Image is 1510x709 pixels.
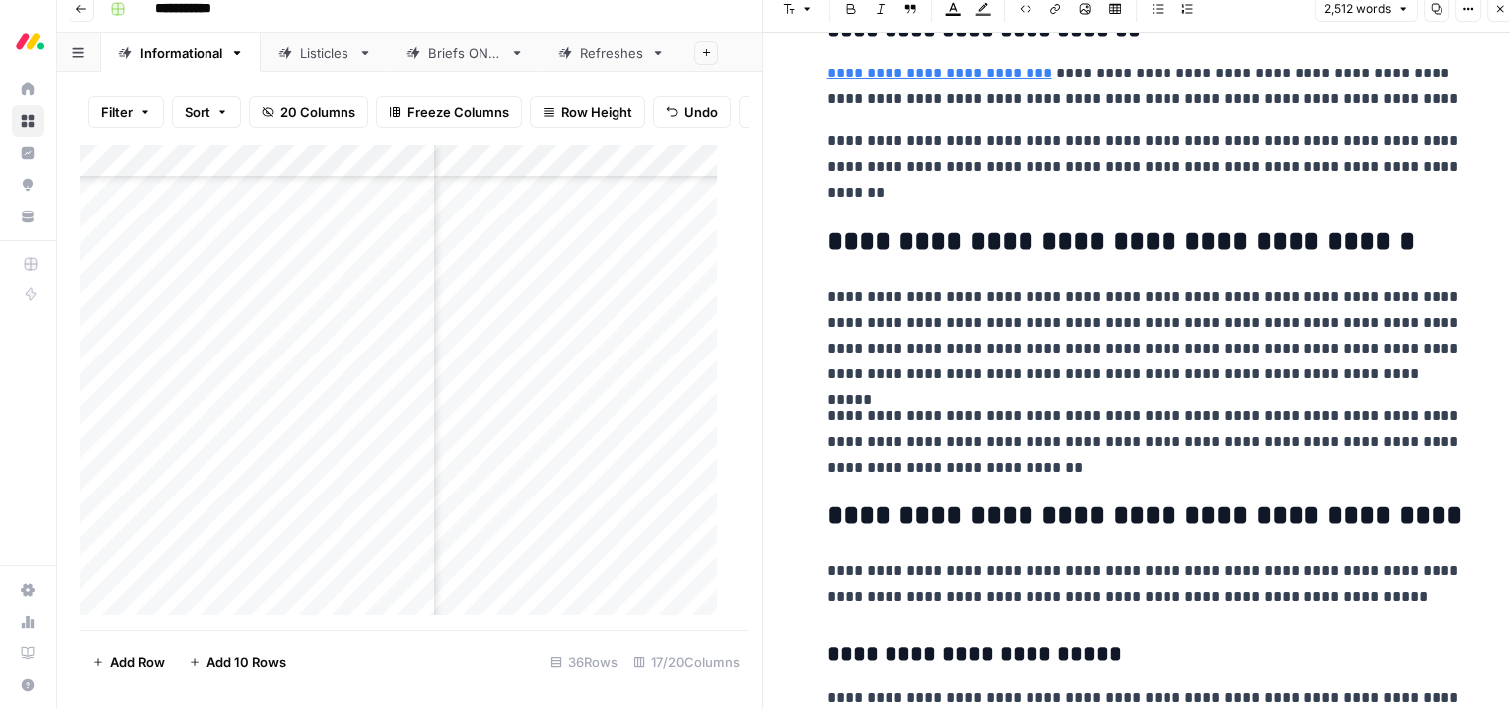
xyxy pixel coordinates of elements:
a: Settings [12,574,44,606]
a: Informational [101,33,261,72]
button: Workspace: Monday.com [12,16,44,66]
span: 20 Columns [280,102,355,122]
a: Briefs ONLY [389,33,541,72]
span: Add 10 Rows [206,652,286,672]
div: Refreshes [580,43,643,63]
img: Monday.com Logo [12,23,48,59]
div: 36 Rows [542,646,625,678]
div: Informational [140,43,222,63]
span: Undo [684,102,718,122]
button: Filter [88,96,164,128]
a: Listicles [261,33,389,72]
button: 20 Columns [249,96,368,128]
div: 17/20 Columns [625,646,748,678]
a: Browse [12,105,44,137]
a: Learning Hub [12,638,44,669]
a: Usage [12,606,44,638]
div: Listicles [300,43,350,63]
a: Home [12,73,44,105]
span: Filter [101,102,133,122]
span: Freeze Columns [407,102,509,122]
button: Row Height [530,96,645,128]
span: Add Row [110,652,165,672]
button: Sort [172,96,241,128]
button: Freeze Columns [376,96,522,128]
span: Sort [185,102,210,122]
a: Insights [12,137,44,169]
a: Your Data [12,201,44,232]
button: Add Row [80,646,177,678]
a: Opportunities [12,169,44,201]
button: Undo [653,96,731,128]
button: Add 10 Rows [177,646,298,678]
span: Row Height [561,102,632,122]
div: Briefs ONLY [428,43,502,63]
a: Refreshes [541,33,682,72]
button: Help + Support [12,669,44,701]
